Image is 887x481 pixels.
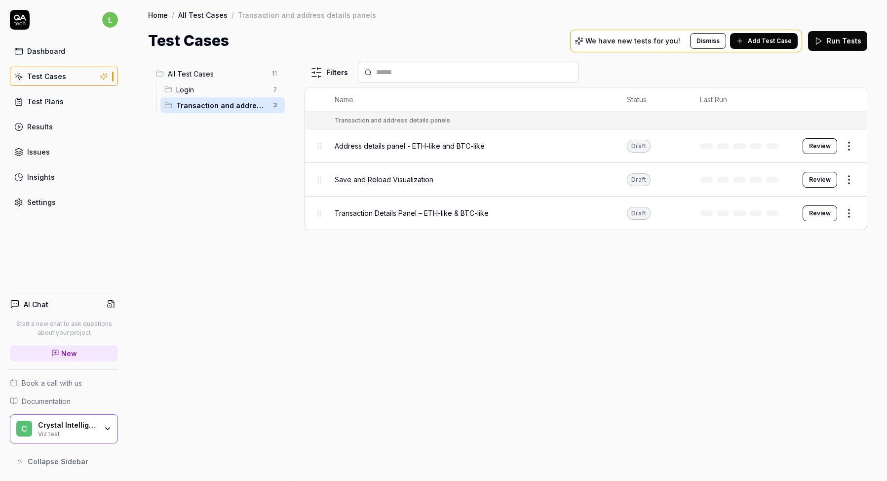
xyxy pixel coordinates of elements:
th: Name [325,87,617,112]
div: Dashboard [27,46,65,56]
a: Settings [10,193,118,212]
span: Book a call with us [22,378,82,388]
span: Add Test Case [748,37,792,45]
div: Viz test [38,429,97,437]
span: 2 [269,83,281,95]
div: Draft [627,140,651,153]
th: Status [617,87,690,112]
div: Crystal Intelligence [38,421,97,430]
a: Test Cases [10,67,118,86]
tr: Address details panel - ETH-like and BTC-likeDraftReview [305,129,867,163]
tr: Transaction Details Panel – ETH-like & BTC-likeDraftReview [305,197,867,230]
button: l [102,10,118,30]
a: All Test Cases [178,10,228,20]
span: Documentation [22,396,71,406]
a: Documentation [10,396,118,406]
div: Drag to reorderLogin2 [160,81,285,97]
span: 11 [268,68,281,80]
a: Results [10,117,118,136]
a: New [10,345,118,361]
div: / [172,10,174,20]
div: Test Plans [27,96,64,107]
button: Collapse Sidebar [10,451,118,471]
span: Collapse Sidebar [28,456,88,467]
span: l [102,12,118,28]
span: Save and Reload Visualization [335,174,433,185]
a: Book a call with us [10,378,118,388]
button: Review [803,172,837,188]
button: Dismiss [690,33,726,49]
div: Transaction and address details panels [238,10,376,20]
span: 3 [269,99,281,111]
span: All Test Cases [168,69,266,79]
button: Filters [305,63,354,82]
div: Insights [27,172,55,182]
h4: AI Chat [24,299,48,310]
p: We have new tests for you! [585,38,680,44]
div: Test Cases [27,71,66,81]
span: New [61,348,77,359]
div: Results [27,121,53,132]
button: Run Tests [808,31,867,51]
p: Start a new chat to ask questions about your project [10,320,118,337]
div: / [231,10,234,20]
a: Home [148,10,168,20]
th: Last Run [690,87,793,112]
a: Issues [10,142,118,161]
button: Review [803,138,837,154]
a: Dashboard [10,41,118,61]
span: Transaction Details Panel – ETH-like & BTC-like [335,208,489,218]
span: C [16,421,32,437]
h1: Test Cases [148,30,229,52]
div: Transaction and address details panels [335,116,450,125]
div: Draft [627,207,651,220]
tr: Save and Reload VisualizationDraftReview [305,163,867,197]
span: Address details panel - ETH-like and BTC-like [335,141,485,151]
button: CCrystal IntelligenceViz test [10,414,118,444]
a: Insights [10,167,118,187]
button: Add Test Case [730,33,798,49]
div: Settings [27,197,56,207]
a: Test Plans [10,92,118,111]
div: Draft [627,173,651,186]
button: Review [803,205,837,221]
div: Drag to reorderTransaction and address details panels3 [160,97,285,113]
span: Login [176,84,267,95]
div: Issues [27,147,50,157]
span: Transaction and address details panels [176,100,267,111]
